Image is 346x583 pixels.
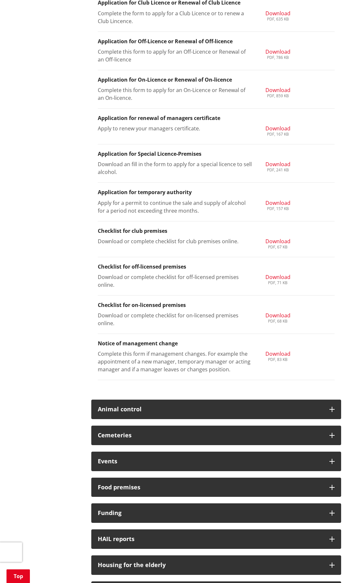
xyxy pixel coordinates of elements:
[265,281,290,285] div: PDF, 71 KB
[265,17,290,21] div: PDF, 635 KB
[265,86,290,94] span: Download
[98,536,323,542] h3: HAIL reports
[98,125,252,132] p: Apply to renew your managers certificate.
[98,350,252,373] p: Complete this form if management changes. For example the appointment of a new manager, temporary...
[98,302,335,308] h3: Checklist for on-licensed premises
[265,48,290,60] a: Download PDF, 786 KB
[98,77,335,83] h3: Application for On-Licence or Renewal of On-licence
[265,237,290,249] a: Download PDF, 67 KB
[98,48,252,63] p: Complete this form to apply for an Off-Licence or Renewal of an Off-licence
[265,125,290,136] a: Download PDF, 167 KB
[265,161,290,168] span: Download
[265,199,290,211] a: Download PDF, 157 KB
[6,569,30,583] a: Top
[265,273,290,285] a: Download PDF, 71 KB
[265,48,290,55] span: Download
[98,340,335,347] h3: Notice of management change
[265,9,290,21] a: Download PDF, 635 KB
[265,125,290,132] span: Download
[265,358,290,362] div: PDF, 83 KB
[98,86,252,102] p: Complete this form to apply for an On-Licence or Renewal of an On-licence.
[265,94,290,98] div: PDF, 859 KB
[265,132,290,136] div: PDF, 167 KB
[265,245,290,249] div: PDF, 67 KB
[98,562,323,568] h3: Housing for the elderly
[98,38,335,45] h3: Application for Off-Licence or Renewal of Off-licence
[98,189,335,195] h3: Application for temporary authority
[98,458,323,465] h3: Events
[265,350,290,362] a: Download PDF, 83 KB
[265,311,290,323] a: Download PDF, 68 KB
[265,86,290,98] a: Download PDF, 859 KB
[265,312,290,319] span: Download
[98,273,252,289] p: Download or complete checklist for off-licensed premises online.
[98,151,335,157] h3: Application for Special Licence-Premises
[98,9,252,25] p: Complete the form to apply for a Club Licence or to renew a Club Lincence.
[98,228,335,234] h3: Checklist for club premises
[265,350,290,357] span: Download
[265,168,290,172] div: PDF, 241 KB
[265,56,290,60] div: PDF, 786 KB
[98,160,252,176] p: Download an fill in the form to apply for a special licence to sell alcohol.
[265,207,290,211] div: PDF, 157 KB
[98,484,323,491] h3: Food premises
[98,406,323,413] h3: Animal control
[265,319,290,323] div: PDF, 68 KB
[265,238,290,245] span: Download
[98,199,252,215] p: Apply for a permit to continue the sale and supply of alcohol for a period not exceeding three mo...
[265,160,290,172] a: Download PDF, 241 KB
[98,264,335,270] h3: Checklist for off-licensed premises
[316,556,340,579] iframe: Messenger Launcher
[98,510,323,516] h3: Funding
[265,273,290,281] span: Download
[98,311,252,327] p: Download or complete checklist for on-licensed premises online.
[98,237,252,245] p: Download or complete checklist for club premises online.
[265,10,290,17] span: Download
[98,115,335,121] h3: Application for renewal of managers certificate
[265,199,290,206] span: Download
[98,432,323,439] h3: Cemeteries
